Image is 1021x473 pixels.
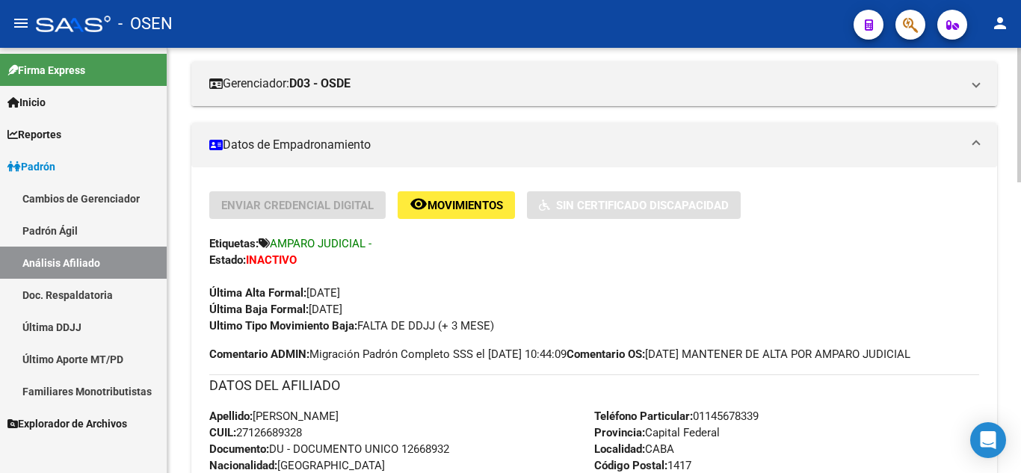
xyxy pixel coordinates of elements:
[209,319,494,333] span: FALTA DE DDJJ (+ 3 MESE)
[209,459,277,472] strong: Nacionalidad:
[209,409,339,423] span: [PERSON_NAME]
[7,94,46,111] span: Inicio
[567,346,910,362] span: [DATE] MANTENER DE ALTA POR AMPARO JUDICIAL
[209,347,309,361] strong: Comentario ADMIN:
[221,199,374,212] span: Enviar Credencial Digital
[209,286,306,300] strong: Última Alta Formal:
[7,62,85,78] span: Firma Express
[594,459,691,472] span: 1417
[594,426,720,439] span: Capital Federal
[270,237,371,250] span: AMPARO JUDICIAL -
[398,191,515,219] button: Movimientos
[209,319,357,333] strong: Ultimo Tipo Movimiento Baja:
[209,409,253,423] strong: Apellido:
[246,253,297,267] strong: INACTIVO
[991,14,1009,32] mat-icon: person
[556,199,729,212] span: Sin Certificado Discapacidad
[209,442,449,456] span: DU - DOCUMENTO UNICO 12668932
[594,459,667,472] strong: Código Postal:
[7,158,55,175] span: Padrón
[209,459,385,472] span: [GEOGRAPHIC_DATA]
[970,422,1006,458] div: Open Intercom Messenger
[209,346,567,362] span: Migración Padrón Completo SSS el [DATE] 10:44:09
[191,61,997,106] mat-expansion-panel-header: Gerenciador:D03 - OSDE
[527,191,741,219] button: Sin Certificado Discapacidad
[191,123,997,167] mat-expansion-panel-header: Datos de Empadronamiento
[289,75,351,92] strong: D03 - OSDE
[209,286,340,300] span: [DATE]
[209,75,961,92] mat-panel-title: Gerenciador:
[209,303,309,316] strong: Última Baja Formal:
[594,409,693,423] strong: Teléfono Particular:
[209,303,342,316] span: [DATE]
[209,191,386,219] button: Enviar Credencial Digital
[209,253,246,267] strong: Estado:
[209,237,259,250] strong: Etiquetas:
[209,426,236,439] strong: CUIL:
[118,7,173,40] span: - OSEN
[594,442,674,456] span: CABA
[428,199,503,212] span: Movimientos
[209,426,302,439] span: 27126689328
[410,195,428,213] mat-icon: remove_red_eye
[567,347,645,361] strong: Comentario OS:
[594,442,645,456] strong: Localidad:
[594,426,645,439] strong: Provincia:
[12,14,30,32] mat-icon: menu
[209,375,979,396] h3: DATOS DEL AFILIADO
[209,442,269,456] strong: Documento:
[594,409,759,423] span: 01145678339
[209,137,961,153] mat-panel-title: Datos de Empadronamiento
[7,126,61,143] span: Reportes
[7,415,127,432] span: Explorador de Archivos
